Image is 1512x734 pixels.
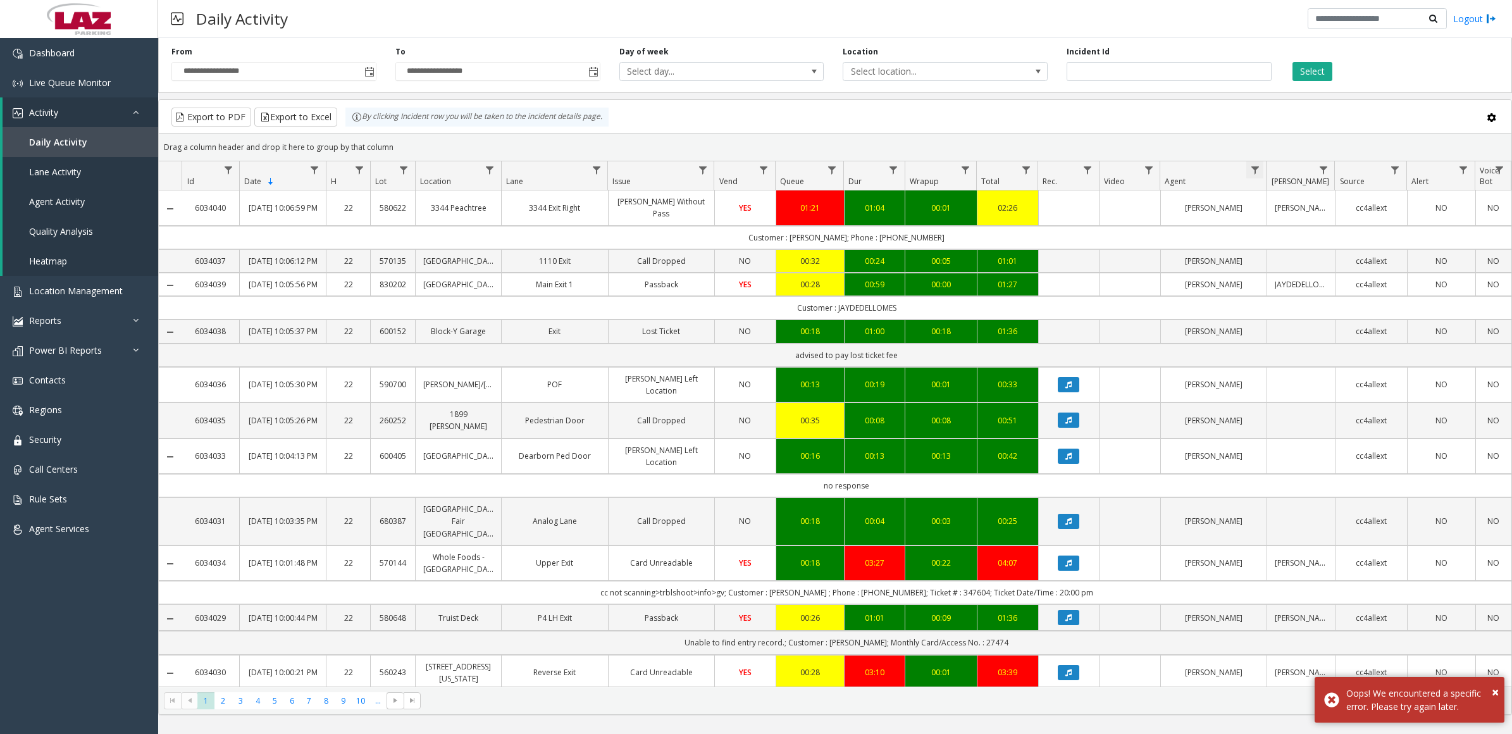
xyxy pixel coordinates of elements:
[852,325,898,337] div: 01:00
[824,161,841,178] a: Queue Filter Menu
[852,557,898,569] a: 03:27
[378,325,407,337] a: 600152
[509,612,600,624] a: P4 LH Exit
[423,408,493,432] a: 1899 [PERSON_NAME]
[913,414,969,426] a: 00:08
[13,376,23,386] img: 'icon'
[1168,255,1259,267] a: [PERSON_NAME]
[722,414,768,426] a: NO
[722,325,768,337] a: NO
[616,444,707,468] a: [PERSON_NAME] Left Location
[1415,612,1468,624] a: NO
[913,450,969,462] div: 00:13
[509,557,600,569] a: Upper Exit
[1343,557,1399,569] a: cc4allext
[423,503,493,540] a: [GEOGRAPHIC_DATA] Fair [GEOGRAPHIC_DATA]
[985,557,1031,569] div: 04:07
[852,202,898,214] a: 01:04
[739,379,751,390] span: NO
[755,161,772,178] a: Vend Filter Menu
[985,414,1031,426] a: 00:51
[13,435,23,445] img: 'icon'
[334,666,363,678] a: 22
[588,161,605,178] a: Lane Filter Menu
[784,414,836,426] div: 00:35
[852,450,898,462] div: 00:13
[423,378,493,390] a: [PERSON_NAME]/[GEOGRAPHIC_DATA]
[1343,255,1399,267] a: cc4allext
[1275,612,1327,624] a: [PERSON_NAME]
[885,161,902,178] a: Dur Filter Menu
[784,515,836,527] a: 00:18
[913,557,969,569] a: 00:22
[29,47,75,59] span: Dashboard
[509,414,600,426] a: Pedestrian Door
[29,225,93,237] span: Quality Analysis
[182,581,1511,604] td: cc not scanning>trblshoot>info>gv; Customer : [PERSON_NAME] ; Phone : [PHONE_NUMBER]; Ticket # : ...
[423,612,493,624] a: Truist Deck
[784,450,836,462] a: 00:16
[1415,515,1468,527] a: NO
[1415,378,1468,390] a: NO
[784,255,836,267] a: 00:32
[1168,325,1259,337] a: [PERSON_NAME]
[1168,378,1259,390] a: [PERSON_NAME]
[722,202,768,214] a: YES
[334,255,363,267] a: 22
[29,285,123,297] span: Location Management
[852,278,898,290] a: 00:59
[985,255,1031,267] a: 01:01
[171,108,251,127] button: Export to PDF
[159,614,182,624] a: Collapse Details
[13,525,23,535] img: 'icon'
[29,106,58,118] span: Activity
[913,278,969,290] a: 00:00
[1484,325,1504,337] a: NO
[722,255,768,267] a: NO
[254,108,337,127] button: Export to Excel
[247,202,318,214] a: [DATE] 10:06:59 PM
[913,255,969,267] div: 00:05
[29,166,81,178] span: Lane Activity
[509,255,600,267] a: 1110 Exit
[852,612,898,624] a: 01:01
[985,450,1031,462] a: 00:42
[852,378,898,390] a: 00:19
[616,255,707,267] a: Call Dropped
[852,515,898,527] a: 00:04
[423,278,493,290] a: [GEOGRAPHIC_DATA]
[1455,161,1472,178] a: Alert Filter Menu
[350,161,368,178] a: H Filter Menu
[616,325,707,337] a: Lost Ticket
[3,127,158,157] a: Daily Activity
[784,278,836,290] a: 00:28
[616,196,707,220] a: [PERSON_NAME] Without Pass
[616,612,707,624] a: Passback
[985,325,1031,337] a: 01:36
[1484,414,1504,426] a: NO
[1343,325,1399,337] a: cc4allext
[1168,515,1259,527] a: [PERSON_NAME]
[423,450,493,462] a: [GEOGRAPHIC_DATA]
[1168,450,1259,462] a: [PERSON_NAME]
[616,515,707,527] a: Call Dropped
[784,325,836,337] div: 00:18
[913,378,969,390] a: 00:01
[423,551,493,575] a: Whole Foods - [GEOGRAPHIC_DATA]
[1343,515,1399,527] a: cc4allext
[247,612,318,624] a: [DATE] 10:00:44 PM
[1168,278,1259,290] a: [PERSON_NAME]
[852,255,898,267] div: 00:24
[13,49,23,59] img: 'icon'
[739,326,751,337] span: NO
[784,557,836,569] a: 00:18
[1168,557,1259,569] a: [PERSON_NAME]
[1484,557,1504,569] a: NO
[29,314,61,327] span: Reports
